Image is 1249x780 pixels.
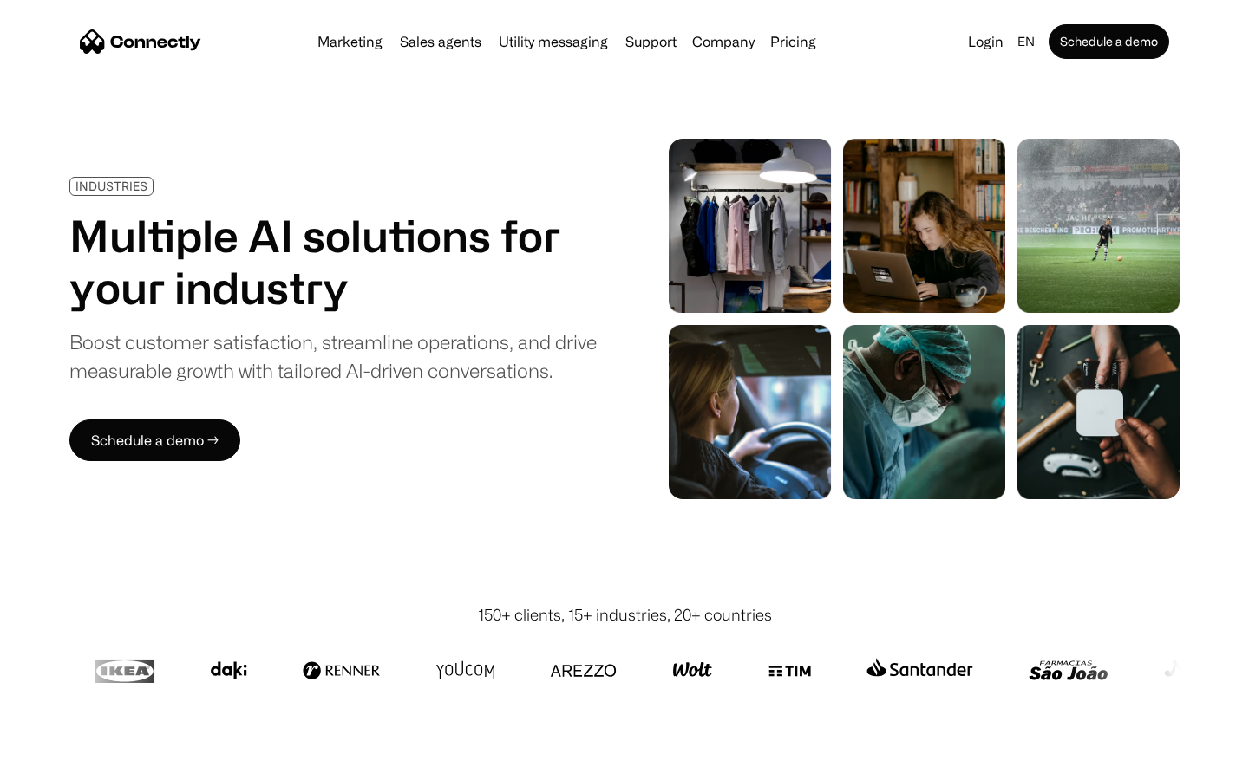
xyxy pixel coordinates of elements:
div: 150+ clients, 15+ industries, 20+ countries [478,603,772,627]
div: Company [687,29,760,54]
h1: Multiple AI solutions for your industry [69,210,597,314]
a: Sales agents [393,35,488,49]
a: Schedule a demo [1049,24,1169,59]
div: en [1017,29,1035,54]
div: Boost customer satisfaction, streamline operations, and drive measurable growth with tailored AI-... [69,328,597,385]
a: home [80,29,201,55]
a: Login [961,29,1010,54]
aside: Language selected: English [17,748,104,774]
div: INDUSTRIES [75,179,147,192]
div: en [1010,29,1045,54]
a: Schedule a demo → [69,419,240,461]
a: Marketing [311,35,389,49]
div: Company [692,29,755,54]
ul: Language list [35,750,104,774]
a: Pricing [763,35,823,49]
a: Support [618,35,683,49]
a: Utility messaging [492,35,615,49]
